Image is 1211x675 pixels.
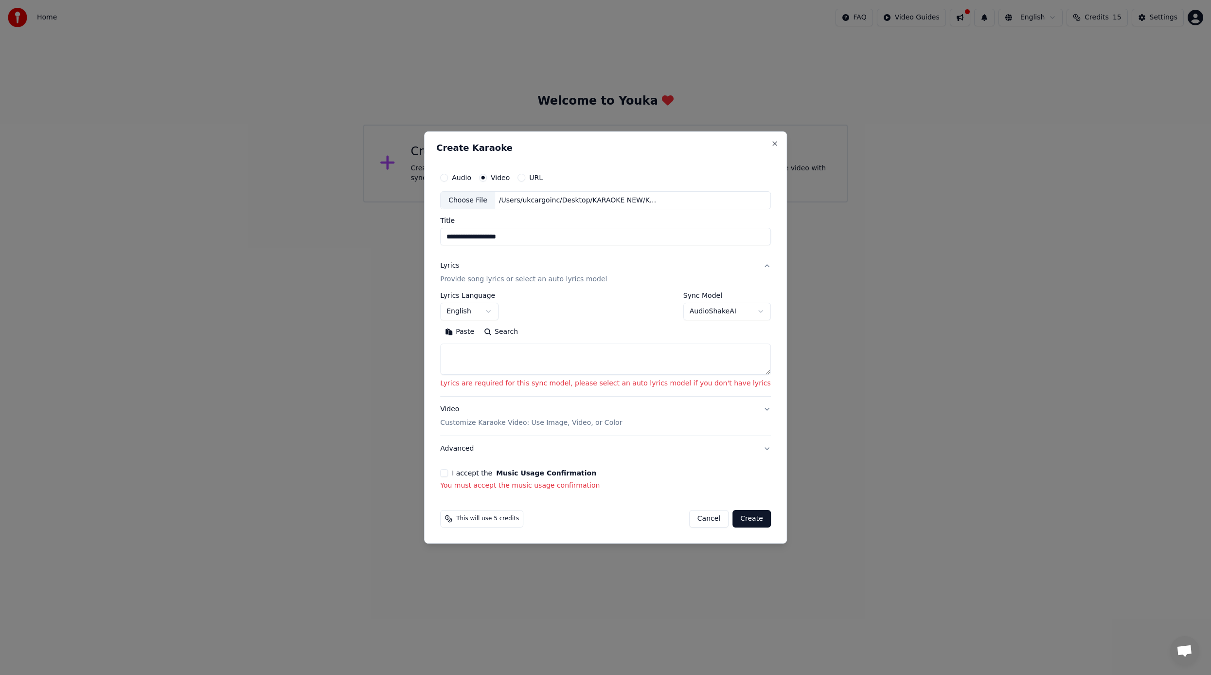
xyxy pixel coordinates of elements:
[440,325,479,340] button: Paste
[732,510,771,528] button: Create
[440,379,771,389] p: Lyrics are required for this sync model, please select an auto lyrics model if you don't have lyrics
[440,436,771,461] button: Advanced
[440,405,622,428] div: Video
[440,254,771,292] button: LyricsProvide song lyrics or select an auto lyrics model
[452,470,596,476] label: I accept the
[440,397,771,436] button: VideoCustomize Karaoke Video: Use Image, Video, or Color
[440,218,771,224] label: Title
[440,275,607,285] p: Provide song lyrics or select an auto lyrics model
[436,144,775,152] h2: Create Karaoke
[529,174,543,181] label: URL
[683,292,771,299] label: Sync Model
[440,292,499,299] label: Lyrics Language
[689,510,729,528] button: Cancel
[456,515,519,523] span: This will use 5 credits
[441,192,495,209] div: Choose File
[440,261,459,271] div: Lyrics
[479,325,523,340] button: Search
[496,470,596,476] button: I accept the
[440,292,771,397] div: LyricsProvide song lyrics or select an auto lyrics model
[495,196,660,205] div: /Users/ukcargoinc/Desktop/KARAOKE NEW/KYRGYZ/70.Биз тобу Айгулум.mp4
[491,174,510,181] label: Video
[440,481,771,491] p: You must accept the music usage confirmation
[452,174,471,181] label: Audio
[440,418,622,428] p: Customize Karaoke Video: Use Image, Video, or Color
